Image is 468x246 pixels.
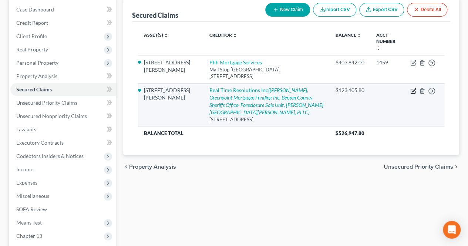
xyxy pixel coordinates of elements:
a: Asset(s) unfold_more [144,32,168,38]
span: Expenses [16,179,37,186]
button: Import CSV [313,3,356,17]
a: Executory Contracts [10,136,116,149]
span: Unsecured Priority Claims [16,100,77,106]
button: Unsecured Priority Claims chevron_right [384,164,459,170]
span: Case Dashboard [16,6,54,13]
div: [STREET_ADDRESS] [209,116,324,123]
div: $403,842.00 [336,59,364,66]
div: Secured Claims [132,11,178,20]
span: SOFA Review [16,206,47,212]
div: $123,105.80 [336,87,364,94]
a: Creditor unfold_more [209,32,237,38]
a: Property Analysis [10,70,116,83]
a: Credit Report [10,16,116,30]
a: Unsecured Priority Claims [10,96,116,109]
a: Phh Mortgage Services [209,59,262,65]
i: unfold_more [233,33,237,38]
span: Miscellaneous [16,193,49,199]
span: Personal Property [16,60,58,66]
span: Secured Claims [16,86,52,92]
li: [STREET_ADDRESS][PERSON_NAME] [144,59,198,74]
span: $526,947.80 [336,130,364,136]
a: Acct Number unfold_more [376,32,395,50]
th: Balance Total [138,127,329,140]
div: Mail Stop [GEOGRAPHIC_DATA][STREET_ADDRESS] [209,66,324,80]
div: Open Intercom Messenger [443,221,461,239]
i: unfold_more [376,46,381,50]
i: unfold_more [357,33,361,38]
i: chevron_left [123,164,129,170]
a: Real Time Resolutions Inc([PERSON_NAME], Greenpoint Mortgage Funding Inc, Bergen County Sheriffs ... [209,87,323,115]
span: Property Analysis [129,164,176,170]
a: Export CSV [359,3,404,17]
button: New Claim [265,3,310,17]
a: Secured Claims [10,83,116,96]
span: Income [16,166,33,172]
button: chevron_left Property Analysis [123,164,176,170]
a: Lawsuits [10,123,116,136]
span: Means Test [16,219,42,226]
span: Client Profile [16,33,47,39]
a: Case Dashboard [10,3,116,16]
div: 1459 [376,59,398,66]
span: Real Property [16,46,48,53]
span: Chapter 13 [16,233,42,239]
span: Lawsuits [16,126,36,132]
a: SOFA Review [10,203,116,216]
span: Unsecured Priority Claims [384,164,453,170]
span: Credit Report [16,20,48,26]
li: [STREET_ADDRESS][PERSON_NAME] [144,87,198,101]
span: Property Analysis [16,73,57,79]
a: Unsecured Nonpriority Claims [10,109,116,123]
span: Codebtors Insiders & Notices [16,153,84,159]
button: Delete All [407,3,447,17]
span: Executory Contracts [16,139,64,146]
i: unfold_more [164,33,168,38]
a: Balance unfold_more [336,32,361,38]
span: Unsecured Nonpriority Claims [16,113,87,119]
i: chevron_right [453,164,459,170]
